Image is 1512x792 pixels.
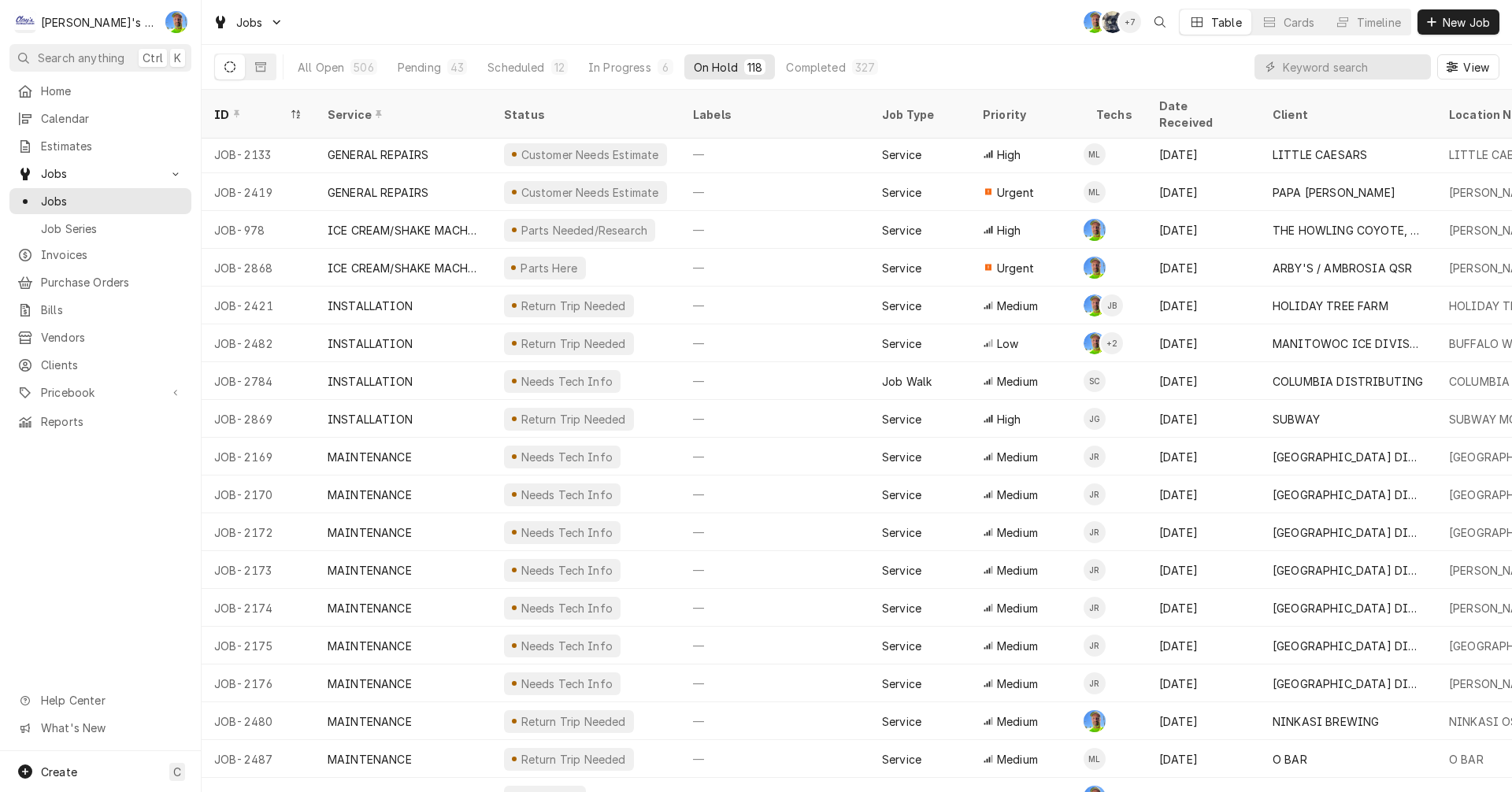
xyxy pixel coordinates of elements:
div: Pending [398,59,441,76]
div: JOB-2173 [202,551,315,589]
span: Job Series [41,220,183,237]
div: + 7 [1119,11,1141,33]
div: Needs Tech Info [519,562,614,579]
div: MAINTENANCE [328,524,412,541]
a: Jobs [9,188,191,214]
span: Reports [41,413,183,430]
div: 327 [855,59,875,76]
div: JOB-2174 [202,589,315,627]
a: Bills [9,297,191,323]
div: [DATE] [1147,740,1260,778]
div: [DATE] [1147,589,1260,627]
div: Mikah Levitt-Freimuth's Avatar [1084,181,1106,203]
div: Mikah Levitt-Freimuth's Avatar [1084,748,1106,770]
div: INSTALLATION [328,411,413,427]
span: Medium [997,487,1038,503]
div: GENERAL REPAIRS [328,184,428,201]
a: Calendar [9,105,191,131]
span: Create [41,765,77,779]
div: [DATE] [1147,324,1260,362]
div: — [680,664,869,702]
div: Jeff Rue's Avatar [1084,635,1106,657]
div: PAPA [PERSON_NAME] [1273,184,1395,201]
div: Service [882,184,921,201]
div: Labels [693,106,857,123]
div: GA [1084,710,1106,732]
div: JOB-2170 [202,476,315,513]
div: Greg Austin's Avatar [1084,219,1106,241]
div: MAINTENANCE [328,449,412,465]
div: JR [1084,483,1106,505]
div: [GEOGRAPHIC_DATA] DIST. [1273,487,1424,503]
span: High [997,222,1021,239]
span: Medium [997,449,1038,465]
div: Service [882,675,921,692]
div: Techs [1096,106,1134,123]
div: Service [882,335,921,352]
div: [DATE] [1147,135,1260,173]
div: Jeff Rue's Avatar [1084,597,1106,619]
div: 6 [661,59,670,76]
a: Invoices [9,242,191,268]
div: Jeff Rue's Avatar [1084,446,1106,468]
div: Table [1211,14,1242,31]
span: New Job [1440,14,1493,31]
div: NINKASI BREWING [1273,713,1379,730]
div: SC [1084,370,1106,392]
div: Status [504,106,665,123]
div: [DATE] [1147,664,1260,702]
div: [DATE] [1147,173,1260,211]
div: [DATE] [1147,476,1260,513]
a: Go to Jobs [206,9,290,35]
div: Jeff Rue's Avatar [1084,483,1106,505]
div: Customer Needs Estimate [519,184,660,201]
div: — [680,476,869,513]
div: — [680,324,869,362]
div: [DATE] [1147,400,1260,438]
span: Ctrl [143,50,163,66]
div: JOB-2169 [202,438,315,476]
div: [DATE] [1147,438,1260,476]
span: Medium [997,524,1038,541]
div: Mikah Levitt-Freimuth's Avatar [1084,143,1106,165]
div: INSTALLATION [328,335,413,352]
button: Search anythingCtrlK [9,44,191,72]
div: Return Trip Needed [519,411,628,427]
div: Service [882,524,921,541]
div: JOB-2172 [202,513,315,551]
div: Needs Tech Info [519,675,614,692]
div: [DATE] [1147,287,1260,324]
div: Priority [983,106,1068,123]
div: JOB-2176 [202,664,315,702]
div: Return Trip Needed [519,298,628,314]
div: Service [882,260,921,276]
span: High [997,411,1021,427]
div: Customer Needs Estimate [519,146,660,163]
div: [GEOGRAPHIC_DATA] DIST. [1273,638,1424,654]
div: MANITOWOC ICE DIVISION [1273,335,1424,352]
div: HOLIDAY TREE FARM [1273,298,1388,314]
div: 43 [450,59,464,76]
div: ARBY'S / AMBROSIA QSR [1273,260,1412,276]
div: JR [1084,559,1106,581]
div: JG [1084,408,1106,430]
div: COLUMBIA DISTRIBUTING [1273,373,1423,390]
div: Service [882,713,921,730]
div: MAINTENANCE [328,751,412,768]
div: Greg Austin's Avatar [1084,11,1106,33]
div: INSTALLATION [328,298,413,314]
div: GA [1084,11,1106,33]
div: JOB-2133 [202,135,315,173]
div: 12 [554,59,565,76]
span: K [174,50,181,66]
a: Go to What's New [9,715,191,741]
div: GENERAL REPAIRS [328,146,428,163]
span: Jobs [236,14,263,31]
div: ML [1084,143,1106,165]
button: Open search [1147,9,1173,35]
div: Service [882,751,921,768]
div: JOB-2784 [202,362,315,400]
span: C [173,764,181,780]
div: Joey Brabb's Avatar [1101,294,1123,316]
div: — [680,740,869,778]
